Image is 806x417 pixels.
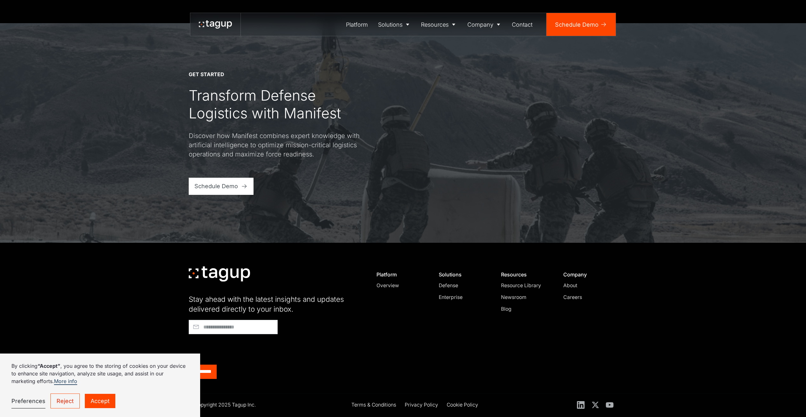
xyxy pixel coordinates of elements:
a: Resources [416,13,463,36]
div: Privacy Policy [405,401,438,409]
a: Solutions [373,13,416,36]
div: Solutions [439,271,487,278]
a: Cookie Policy [447,401,478,410]
a: Newsroom [501,294,550,301]
div: Schedule Demo [555,20,599,29]
strong: “Accept” [37,363,60,369]
a: Terms & Conditions [351,401,396,410]
a: Company [462,13,507,36]
a: Resource Library [501,282,550,289]
a: Blog [501,305,550,313]
div: © Copyright 2025 Tagup Inc. [189,401,256,409]
div: Platform [346,20,368,29]
a: Schedule Demo [189,178,254,195]
a: Privacy Policy [405,401,438,410]
a: Reject [51,394,80,408]
div: Resources [501,271,550,278]
div: Transform Defense Logistics with Manifest [189,87,360,122]
a: Careers [563,294,612,301]
a: Preferences [11,394,45,408]
div: Get Started [189,71,224,78]
div: Contact [512,20,532,29]
div: Stay ahead with the latest insights and updates delivered directly to your inbox. [189,294,360,314]
div: Solutions [378,20,403,29]
a: More info [54,378,77,385]
div: Schedule Demo [194,182,238,190]
a: Platform [341,13,373,36]
div: Company [563,271,612,278]
a: Defense [439,282,487,289]
div: Discover how Manifest combines expert knowledge with artificial intelligence to optimize mission-... [189,131,360,159]
iframe: reCAPTCHA [189,337,285,362]
a: Schedule Demo [546,13,616,36]
a: Overview [376,282,425,289]
p: By clicking , you agree to the storing of cookies on your device to enhance site navigation, anal... [11,362,189,385]
a: About [563,282,612,289]
div: Terms & Conditions [351,401,396,409]
div: Platform [376,271,425,278]
a: Contact [507,13,538,36]
div: Cookie Policy [447,401,478,409]
a: Accept [85,394,115,408]
a: Enterprise [439,294,487,301]
form: Footer - Early Access [189,320,360,379]
div: Company [467,20,493,29]
div: Resources [421,20,449,29]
